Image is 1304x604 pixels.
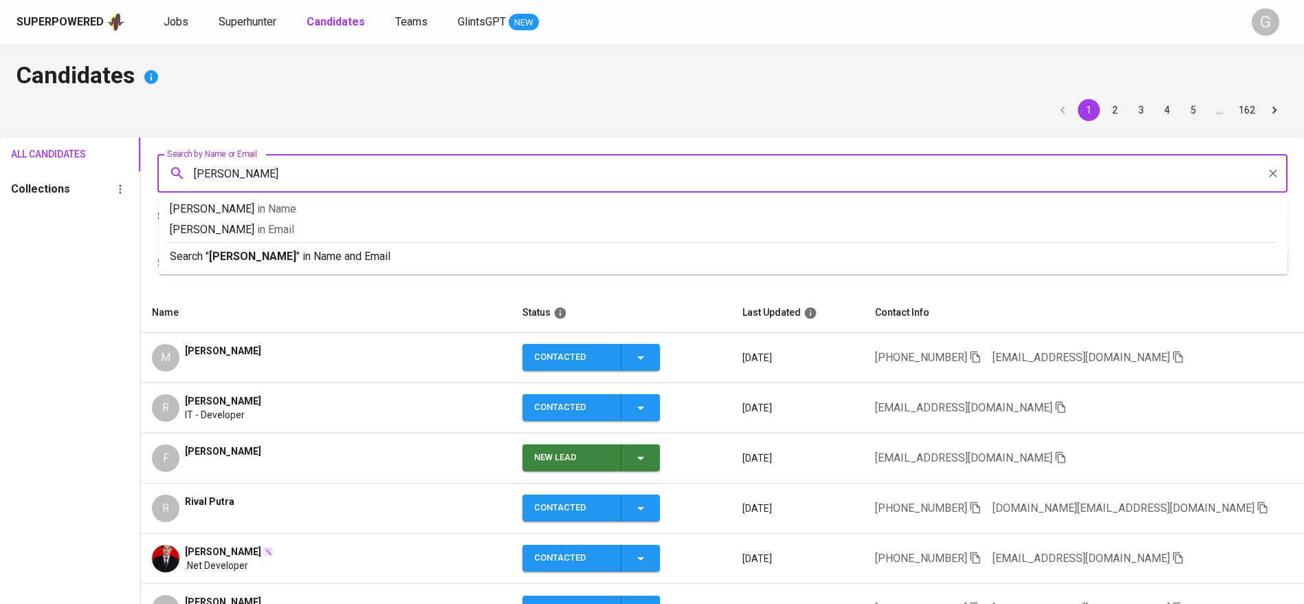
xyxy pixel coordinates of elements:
button: Go to page 5 [1182,99,1204,121]
button: Go to page 2 [1104,99,1126,121]
button: Contacted [522,344,660,371]
button: Clear [1263,164,1283,183]
button: Contacted [522,394,660,421]
span: [EMAIL_ADDRESS][DOMAIN_NAME] [993,351,1170,364]
h6: Collections [11,180,70,199]
p: Sort By [157,255,192,272]
span: Jobs [164,15,188,28]
div: Contacted [534,344,610,371]
div: M [152,344,179,371]
th: Name [141,293,511,333]
p: [PERSON_NAME] [170,201,1277,217]
p: Search " " in Name and Email [170,248,1277,265]
span: [EMAIL_ADDRESS][DOMAIN_NAME] [875,451,1052,464]
p: [DATE] [742,552,852,565]
span: Superhunter [219,15,276,28]
p: Showing of talent profiles found [157,209,344,235]
span: [PERSON_NAME] [185,545,261,559]
button: page 1 [1078,99,1100,121]
p: [DATE] [742,401,852,415]
span: [DOMAIN_NAME][EMAIL_ADDRESS][DOMAIN_NAME] [993,501,1255,515]
b: [PERSON_NAME] [209,250,296,263]
span: in Name [257,202,296,215]
div: Contacted [534,495,610,521]
img: magic_wand.svg [263,546,274,557]
span: .Net Developer [185,559,248,572]
a: Jobs [164,14,191,31]
a: Superhunter [219,14,279,31]
span: GlintsGPT [458,15,506,28]
nav: pagination navigation [1050,99,1288,121]
th: Last Updated [731,293,863,333]
span: [PHONE_NUMBER] [875,552,967,565]
span: [PHONE_NUMBER] [875,351,967,364]
span: All Candidates [11,146,69,163]
span: [PERSON_NAME] [185,344,261,358]
a: Candidates [307,14,368,31]
span: Rival Putra [185,495,234,508]
span: IT - Developer [185,408,245,422]
div: Contacted [534,394,610,421]
span: [EMAIL_ADDRESS][DOMAIN_NAME] [875,401,1052,414]
span: [PERSON_NAME] [185,444,261,458]
div: F [152,444,179,472]
a: Superpoweredapp logo [16,12,125,32]
p: [DATE] [742,351,852,365]
img: 5dd1e59d9d60ce717023c28d7ad2e6fe.jpg [152,545,179,572]
div: Superpowered [16,14,104,30]
div: R [152,394,179,422]
b: Candidates [307,15,365,28]
span: Teams [395,15,428,28]
span: [EMAIL_ADDRESS][DOMAIN_NAME] [993,552,1170,565]
button: Go to page 3 [1130,99,1152,121]
p: [PERSON_NAME] [170,222,1277,238]
a: Teams [395,14,430,31]
div: … [1208,103,1230,117]
a: GlintsGPT NEW [458,14,539,31]
button: Contacted [522,545,660,572]
button: Go to next page [1263,99,1285,121]
button: Contacted [522,495,660,521]
div: New Lead [534,444,610,471]
button: Go to page 4 [1156,99,1178,121]
img: app logo [107,12,125,32]
span: [PHONE_NUMBER] [875,501,967,515]
div: G [1252,8,1279,36]
th: Contact Info [864,293,1304,333]
h4: Candidates [16,61,1288,94]
th: Status [511,293,731,333]
div: Contacted [534,545,610,572]
div: R [152,495,179,522]
span: [PERSON_NAME] [185,394,261,408]
span: in Email [257,223,294,236]
button: Go to page 162 [1235,99,1259,121]
p: [DATE] [742,451,852,465]
button: New Lead [522,444,660,471]
p: [DATE] [742,501,852,515]
span: NEW [509,16,539,30]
